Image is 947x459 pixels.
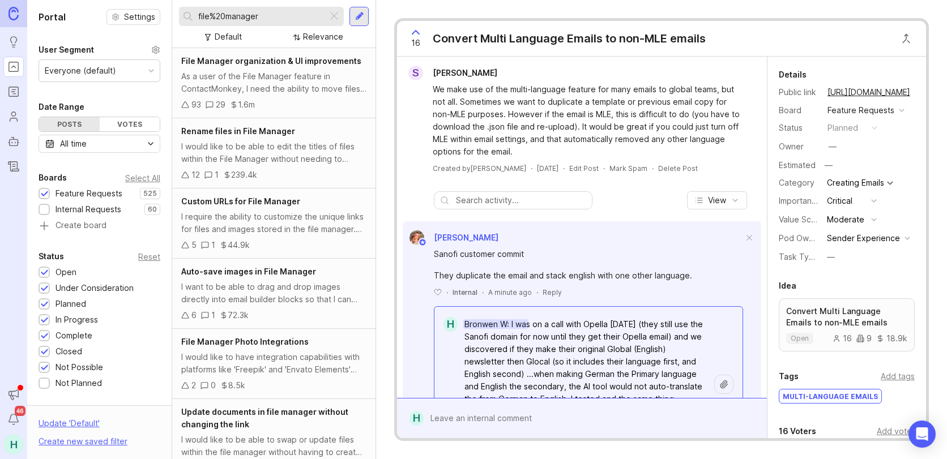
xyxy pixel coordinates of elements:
div: 239.4k [231,169,257,181]
div: 0 [211,379,216,392]
img: Bronwen W [406,230,428,245]
div: Votes [100,117,160,131]
div: 72.3k [228,309,249,321]
div: 93 [191,98,201,111]
a: Portal [3,57,24,77]
label: Value Scale [779,215,822,224]
a: S[PERSON_NAME] [402,66,506,80]
div: Estimated [779,161,816,169]
label: Task Type [779,252,819,261]
div: 9 [856,334,872,342]
div: — [829,140,837,153]
div: Posts [39,117,100,131]
div: Tags [779,370,799,383]
div: Complete [56,329,92,342]
span: File Manager Photo Integrations [181,337,309,346]
span: A minute ago [488,288,532,297]
div: Select All [125,175,160,181]
div: Idea [779,279,796,293]
div: Status [39,250,64,263]
button: Close button [895,27,918,50]
div: Boards [39,171,67,185]
div: 8.5k [228,379,245,392]
div: Critical [827,195,852,207]
div: · [536,288,538,297]
label: Pod Ownership [779,233,837,243]
button: Mark Spam [609,164,647,173]
a: Users [3,106,24,127]
div: User Segment [39,43,94,57]
div: Creating Emails [827,179,884,187]
div: H [443,317,458,332]
div: I would like to be able to swap or update files within the file manager without having to create ... [181,434,366,458]
img: Canny Home [8,7,19,20]
div: Reset [138,254,160,260]
div: 1 [211,309,215,321]
div: All time [60,138,87,150]
div: · [531,164,532,173]
p: Convert Multi Language Emails to non-MLE emails [786,306,907,328]
input: Search activity... [456,194,586,207]
div: Planned [56,298,86,310]
div: Relevance [303,31,343,43]
div: 1 [215,169,219,181]
span: Settings [124,11,155,23]
button: Settings [106,9,160,25]
div: planned [827,122,858,134]
div: Internal [453,288,477,297]
div: Moderate [827,213,864,226]
div: Multi-language emails [779,389,881,403]
svg: toggle icon [142,139,160,148]
a: Bronwen W[PERSON_NAME] [403,230,498,245]
div: I would like to be able to edit the titles of files within the File Manager without needing to de... [181,140,366,165]
div: 16 [833,334,852,342]
a: Changelog [3,156,24,177]
div: Edit Post [569,164,599,173]
div: · [652,164,654,173]
div: I would like to have integration capabilities with platforms like 'Freepik' and 'Envato Elements'... [181,351,366,376]
div: Not Possible [56,361,103,374]
div: 18.9k [876,334,907,342]
a: Ideas [3,32,24,52]
span: 16 [411,37,420,49]
div: H [409,411,424,426]
div: 44.9k [228,239,250,251]
div: 16 Voters [779,424,816,438]
a: File Manager organization & UI improvementsAs a user of the File Manager feature in ContactMonkey... [172,48,376,118]
div: Update ' Default ' [39,417,100,435]
div: Reply [543,288,562,297]
div: Sanofi customer commit [434,248,743,260]
div: Default [215,31,242,43]
div: 2 [191,379,196,392]
div: Closed [56,345,82,358]
time: [DATE] [537,164,558,173]
span: Update documents in file manager without changing the link [181,407,348,429]
div: They duplicate the email and stack english with one other language. [434,269,743,282]
a: Create board [39,221,160,231]
a: Auto-save images in File ManagerI want to be able to drag and drop images directly into email bui... [172,259,376,329]
div: 1 [211,239,215,251]
div: Public link [779,86,818,98]
a: [URL][DOMAIN_NAME] [824,85,914,100]
div: 1.6m [238,98,255,111]
div: Open Intercom Messenger [908,421,936,448]
button: Announcements [3,384,24,405]
div: Add tags [881,370,915,383]
div: Convert Multi Language Emails to non-MLE emails [433,31,706,46]
span: Rename files in File Manager [181,126,295,136]
div: — [827,251,835,263]
div: Created by [PERSON_NAME] [433,164,526,173]
div: — [821,158,836,173]
div: 6 [191,309,197,321]
button: H [3,434,24,454]
span: Auto-save images in File Manager [181,267,316,276]
div: Feature Requests [56,187,122,200]
div: Owner [779,140,818,153]
div: S [408,66,423,80]
p: 525 [143,189,157,198]
a: Custom URLs for File ManagerI require the ability to customize the unique links for files and ima... [172,188,376,259]
div: Not Planned [56,377,102,389]
button: View [687,191,747,209]
div: Status [779,122,818,134]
